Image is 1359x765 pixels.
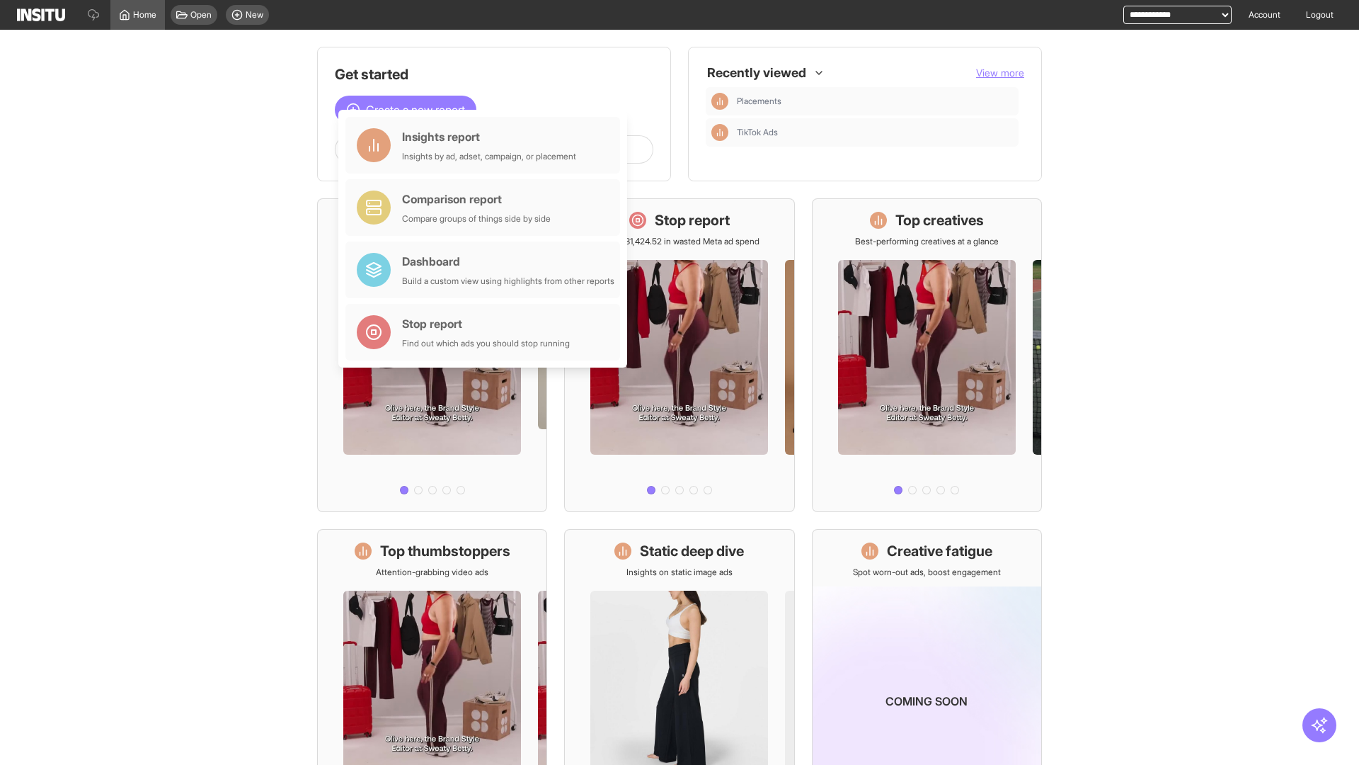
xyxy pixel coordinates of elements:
[855,236,999,247] p: Best-performing creatives at a glance
[976,66,1024,80] button: View more
[366,101,465,118] span: Create a new report
[600,236,759,247] p: Save £31,424.52 in wasted Meta ad spend
[402,128,576,145] div: Insights report
[737,127,1013,138] span: TikTok Ads
[655,210,730,230] h1: Stop report
[564,198,794,512] a: Stop reportSave £31,424.52 in wasted Meta ad spend
[737,127,778,138] span: TikTok Ads
[640,541,744,561] h1: Static deep dive
[190,9,212,21] span: Open
[976,67,1024,79] span: View more
[335,64,653,84] h1: Get started
[402,338,570,349] div: Find out which ads you should stop running
[402,213,551,225] div: Compare groups of things side by side
[402,151,576,162] div: Insights by ad, adset, campaign, or placement
[335,96,476,124] button: Create a new report
[402,191,551,208] div: Comparison report
[380,541,510,561] h1: Top thumbstoppers
[711,124,728,141] div: Insights
[402,276,614,287] div: Build a custom view using highlights from other reports
[17,8,65,21] img: Logo
[376,567,488,578] p: Attention-grabbing video ads
[626,567,733,578] p: Insights on static image ads
[737,96,781,107] span: Placements
[402,253,614,270] div: Dashboard
[133,9,156,21] span: Home
[402,315,570,332] div: Stop report
[317,198,547,512] a: What's live nowSee all active ads instantly
[246,9,263,21] span: New
[711,93,728,110] div: Insights
[737,96,1013,107] span: Placements
[812,198,1042,512] a: Top creativesBest-performing creatives at a glance
[895,210,984,230] h1: Top creatives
